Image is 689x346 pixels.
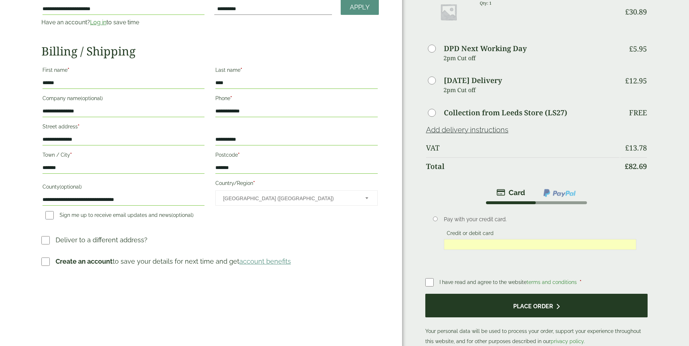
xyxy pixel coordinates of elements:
img: ppcp-gateway.png [543,188,576,198]
span: Country/Region [215,190,377,206]
abbr: required [78,124,80,129]
label: DPD Next Working Day [444,45,527,52]
a: terms and conditions [527,279,577,285]
p: 2pm Cut off [443,53,620,63]
label: Phone [215,93,377,106]
bdi: 82.69 [625,161,647,171]
label: Country/Region [215,178,377,190]
abbr: required [230,95,232,101]
bdi: 12.95 [625,76,647,86]
a: Log in [90,19,106,26]
label: First name [42,65,204,77]
a: Add delivery instructions [426,125,508,134]
a: account benefits [239,258,291,265]
span: (optional) [81,95,103,101]
abbr: required [253,180,255,186]
iframe: Secure card payment input frame [446,241,634,248]
label: Street address [42,121,204,134]
label: Last name [215,65,377,77]
label: Company name [42,93,204,106]
input: Sign me up to receive email updates and news(optional) [45,211,54,219]
span: £ [629,44,633,54]
abbr: required [70,152,72,158]
span: £ [625,7,629,17]
label: Credit or debit card [444,230,497,238]
small: Qty: 1 [480,0,492,6]
a: privacy policy [551,338,584,344]
th: VAT [426,139,620,157]
label: Postcode [215,150,377,162]
p: Deliver to a different address? [56,235,147,245]
bdi: 5.95 [629,44,647,54]
span: United Kingdom (UK) [223,191,355,206]
th: Total [426,157,620,175]
span: £ [625,76,629,86]
p: Pay with your credit card. [444,215,636,223]
label: County [42,182,204,194]
abbr: required [68,67,69,73]
label: Town / City [42,150,204,162]
p: to save your details for next time and get [56,256,291,266]
abbr: required [580,279,581,285]
strong: Create an account [56,258,113,265]
bdi: 30.89 [625,7,647,17]
img: stripe.png [497,188,525,197]
span: Apply [350,3,370,11]
bdi: 13.78 [625,143,647,153]
span: (optional) [60,184,82,190]
span: £ [625,161,629,171]
button: Place order [425,294,648,317]
h2: Billing / Shipping [41,44,379,58]
span: £ [625,143,629,153]
span: (optional) [171,212,194,218]
p: 2pm Cut off [443,85,620,95]
label: [DATE] Delivery [444,77,502,84]
label: Collection from Leeds Store (LS27) [444,109,567,116]
span: I have read and agree to the website [439,279,578,285]
abbr: required [238,152,240,158]
p: Free [629,108,647,117]
p: Have an account? to save time [41,18,206,27]
label: Sign me up to receive email updates and news [42,212,196,220]
abbr: required [240,67,242,73]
